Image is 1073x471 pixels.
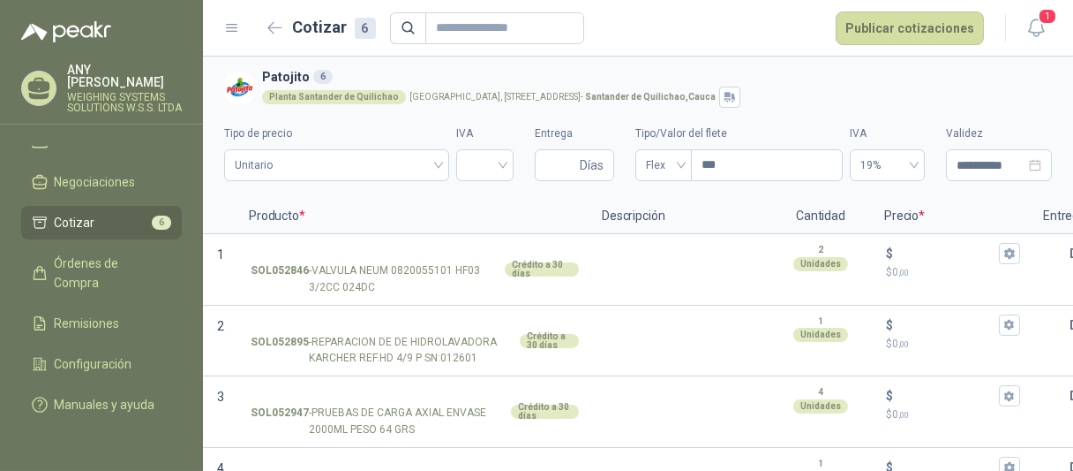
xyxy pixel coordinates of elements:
[886,315,893,335] p: $
[886,264,1020,281] p: $
[999,385,1020,406] button: $$0,00
[520,334,579,348] div: Crédito a 30 días
[224,72,255,103] img: Company Logo
[946,125,1052,142] label: Validez
[262,67,1045,87] h3: Patojito
[21,347,182,381] a: Configuración
[293,15,376,40] h2: Cotizar
[585,92,716,102] strong: Santander de Quilichao , Cauca
[886,244,893,263] p: $
[793,257,848,271] div: Unidades
[262,90,406,104] div: Planta Santander de Quilichao
[635,125,843,142] label: Tipo/Valor del flete
[897,318,995,331] input: $$0,00
[646,152,681,179] span: Flex
[818,315,823,329] p: 1
[217,247,224,262] span: 1
[251,390,579,403] input: SOL052947-PRUEBAS DE CARGA AXIAL ENVASE 2000ML PESO 64 GRSCrédito a 30 días
[898,339,909,349] span: ,00
[251,319,579,332] input: SOL052895-REPARACION DE DE HIDROLAVADORA KARCHER REF.HD 4/9 P SN:012601Crédito a 30 días
[892,338,909,350] span: 0
[67,92,182,113] p: WEIGHING SYSTEMS SOLUTIONS W.S.S. LTDA
[238,199,591,234] p: Producto
[224,125,449,142] label: Tipo de precio
[535,125,614,142] label: Entrega
[1020,12,1052,44] button: 1
[55,354,132,374] span: Configuración
[768,199,874,234] p: Cantidad
[55,395,155,414] span: Manuales y ayuda
[355,18,376,39] div: 6
[886,386,893,406] p: $
[511,405,579,419] div: Crédito a 30 días
[850,125,925,142] label: IVA
[836,11,984,45] button: Publicar cotizaciones
[892,408,909,421] span: 0
[313,70,333,84] div: 6
[818,457,823,471] p: 1
[898,410,909,420] span: ,00
[55,213,95,232] span: Cotizar
[251,262,501,296] p: - VALVULA NEUM 0820055101 HF03 3/2CC 024DC
[21,388,182,422] a: Manuales y ayuda
[874,199,1032,234] p: Precio
[456,125,514,142] label: IVA
[897,390,995,403] input: $$0,00
[217,319,224,333] span: 2
[21,21,111,42] img: Logo peakr
[251,262,309,296] strong: SOL052846
[55,254,165,292] span: Órdenes de Compra
[67,64,182,88] p: ANY [PERSON_NAME]
[251,247,579,261] input: SOL052846-VALVULA NEUM 0820055101 HF03 3/2CC 024DCCrédito a 30 días
[999,315,1020,336] button: $$0,00
[580,150,604,180] span: Días
[818,385,823,399] p: 4
[217,390,224,404] span: 3
[793,328,848,342] div: Unidades
[21,247,182,300] a: Órdenes de Compra
[152,216,171,230] span: 6
[591,199,768,234] p: Descripción
[897,247,995,260] input: $$0,00
[21,307,182,340] a: Remisiones
[251,334,309,368] strong: SOL052895
[251,334,516,368] p: - REPARACION DE DE HIDROLAVADORA KARCHER REF.HD 4/9 P SN:012601
[860,152,914,179] span: 19%
[898,268,909,277] span: ,00
[818,243,823,257] p: 2
[21,206,182,239] a: Cotizar6
[55,172,136,192] span: Negociaciones
[251,405,507,438] p: - PRUEBAS DE CARGA AXIAL ENVASE 2000ML PESO 64 GRS
[793,399,848,414] div: Unidades
[892,266,909,278] span: 0
[999,243,1020,264] button: $$0,00
[21,165,182,199] a: Negociaciones
[251,405,309,438] strong: SOL052947
[886,406,1020,423] p: $
[505,262,579,277] div: Crédito a 30 días
[235,152,439,179] span: Unitario
[1038,8,1057,25] span: 1
[886,336,1020,353] p: $
[409,93,716,102] p: [GEOGRAPHIC_DATA], [STREET_ADDRESS] -
[55,314,120,333] span: Remisiones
